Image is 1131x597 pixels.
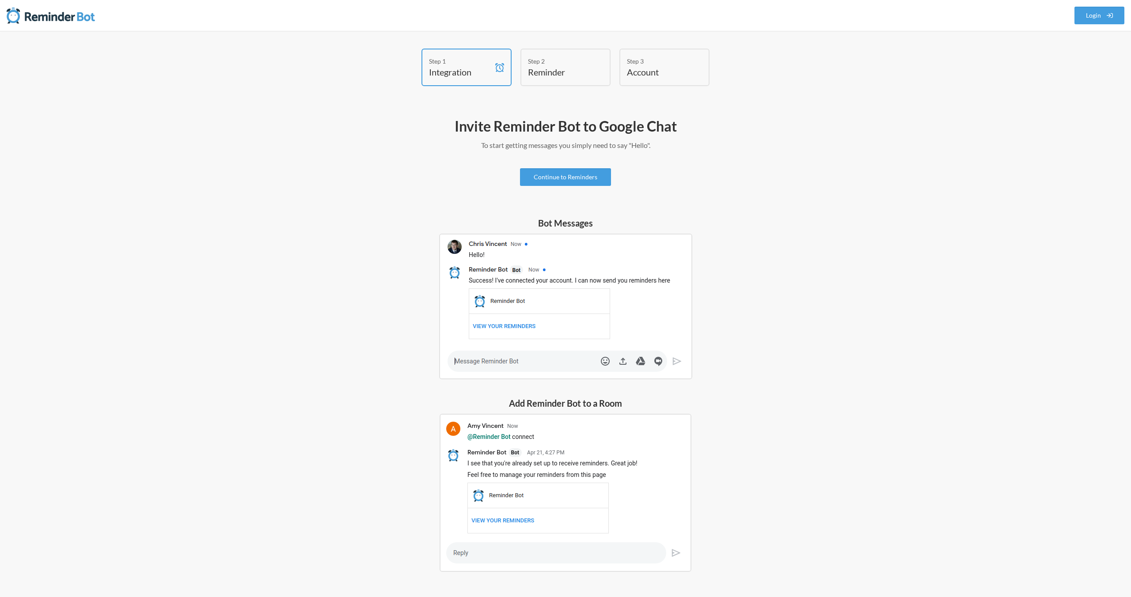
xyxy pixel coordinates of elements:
[7,7,95,24] img: Reminder Bot
[528,66,590,78] h4: Reminder
[439,217,692,229] h5: Bot Messages
[1074,7,1125,24] a: Login
[528,57,590,66] div: Step 2
[520,168,611,186] a: Continue to Reminders
[627,66,689,78] h4: Account
[429,57,491,66] div: Step 1
[309,117,822,136] h2: Invite Reminder Bot to Google Chat
[309,140,822,151] p: To start getting messages you simply need to say "Hello".
[440,397,691,409] h5: Add Reminder Bot to a Room
[429,66,491,78] h4: Integration
[627,57,689,66] div: Step 3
